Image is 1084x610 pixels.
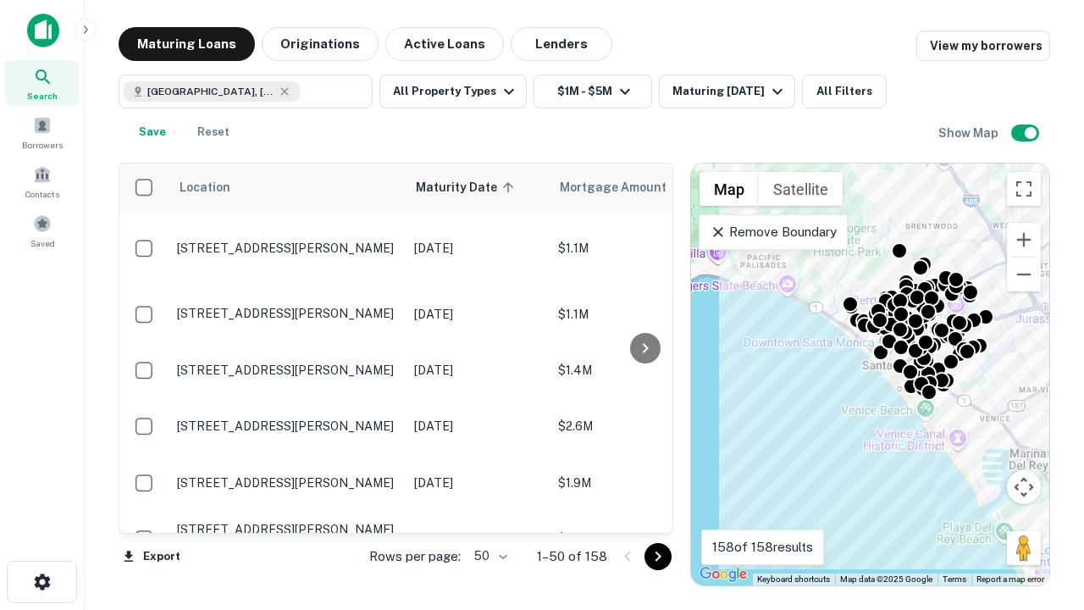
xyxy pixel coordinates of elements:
[119,544,185,569] button: Export
[22,138,63,152] span: Borrowers
[700,172,759,206] button: Show street map
[169,164,406,211] th: Location
[414,239,541,258] p: [DATE]
[414,361,541,380] p: [DATE]
[840,574,932,584] span: Map data ©2025 Google
[558,239,727,258] p: $1.1M
[558,474,727,492] p: $1.9M
[1007,470,1041,504] button: Map camera controls
[414,530,541,548] p: [DATE]
[385,27,504,61] button: Active Loans
[943,574,966,584] a: Terms (opens in new tab)
[27,89,58,103] span: Search
[644,543,672,570] button: Go to next page
[691,164,1049,585] div: 0 0
[757,574,830,585] button: Keyboard shortcuts
[710,222,836,242] p: Remove Boundary
[406,164,550,211] th: Maturity Date
[558,361,727,380] p: $1.4M
[695,563,751,585] img: Google
[379,75,527,108] button: All Property Types
[1007,258,1041,291] button: Zoom out
[560,177,689,197] span: Mortgage Amount
[179,177,230,197] span: Location
[537,546,607,567] p: 1–50 of 158
[5,208,80,253] a: Saved
[976,574,1044,584] a: Report a map error
[177,419,397,434] p: [STREET_ADDRESS][PERSON_NAME]
[558,530,727,548] p: $3.4M
[534,75,652,108] button: $1M - $5M
[186,115,241,149] button: Reset
[414,305,541,324] p: [DATE]
[1007,172,1041,206] button: Toggle fullscreen view
[414,417,541,435] p: [DATE]
[177,241,397,256] p: [STREET_ADDRESS][PERSON_NAME]
[27,14,59,47] img: capitalize-icon.png
[672,81,788,102] div: Maturing [DATE]
[262,27,379,61] button: Originations
[369,546,461,567] p: Rows per page:
[5,109,80,155] a: Borrowers
[467,544,510,568] div: 50
[938,124,1001,142] h6: Show Map
[177,363,397,378] p: [STREET_ADDRESS][PERSON_NAME]
[759,172,843,206] button: Show satellite imagery
[25,187,59,201] span: Contacts
[125,115,180,149] button: Save your search to get updates of matches that match your search criteria.
[550,164,736,211] th: Mortgage Amount
[177,522,397,537] p: [STREET_ADDRESS][PERSON_NAME]
[30,236,55,250] span: Saved
[999,474,1084,556] iframe: Chat Widget
[416,177,519,197] span: Maturity Date
[558,417,727,435] p: $2.6M
[1007,223,1041,257] button: Zoom in
[712,537,813,557] p: 158 of 158 results
[802,75,887,108] button: All Filters
[558,305,727,324] p: $1.1M
[414,474,541,492] p: [DATE]
[147,84,274,99] span: [GEOGRAPHIC_DATA], [GEOGRAPHIC_DATA], [GEOGRAPHIC_DATA]
[659,75,795,108] button: Maturing [DATE]
[5,60,80,106] a: Search
[177,306,397,321] p: [STREET_ADDRESS][PERSON_NAME]
[177,475,397,491] p: [STREET_ADDRESS][PERSON_NAME]
[5,158,80,204] a: Contacts
[695,563,751,585] a: Open this area in Google Maps (opens a new window)
[119,27,255,61] button: Maturing Loans
[916,30,1050,61] a: View my borrowers
[511,27,612,61] button: Lenders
